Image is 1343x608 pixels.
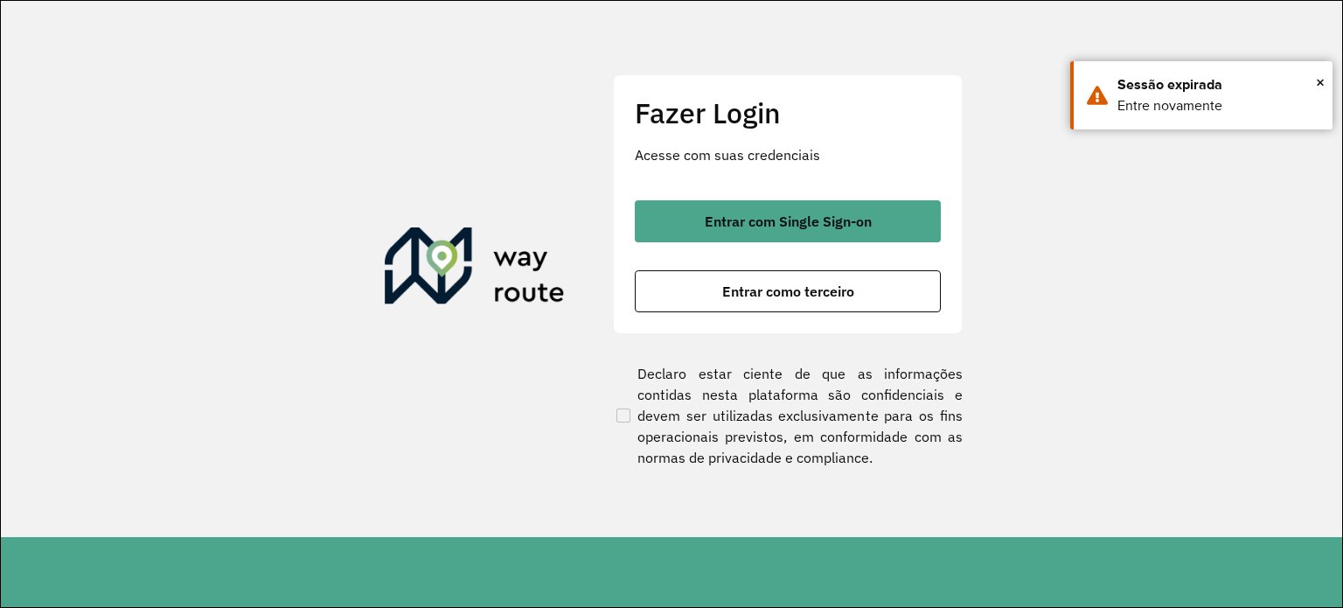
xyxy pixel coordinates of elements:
img: Roteirizador AmbevTech [385,227,565,311]
span: × [1316,69,1325,95]
span: Entrar com Single Sign-on [705,214,872,228]
button: button [635,270,941,312]
button: Close [1316,69,1325,95]
div: Sessão expirada [1117,74,1319,95]
p: Acesse com suas credenciais [635,144,941,165]
button: button [635,200,941,242]
span: Entrar como terceiro [722,284,854,298]
h2: Fazer Login [635,96,941,129]
div: Entre novamente [1117,95,1319,116]
label: Declaro estar ciente de que as informações contidas nesta plataforma são confidenciais e devem se... [613,363,963,468]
